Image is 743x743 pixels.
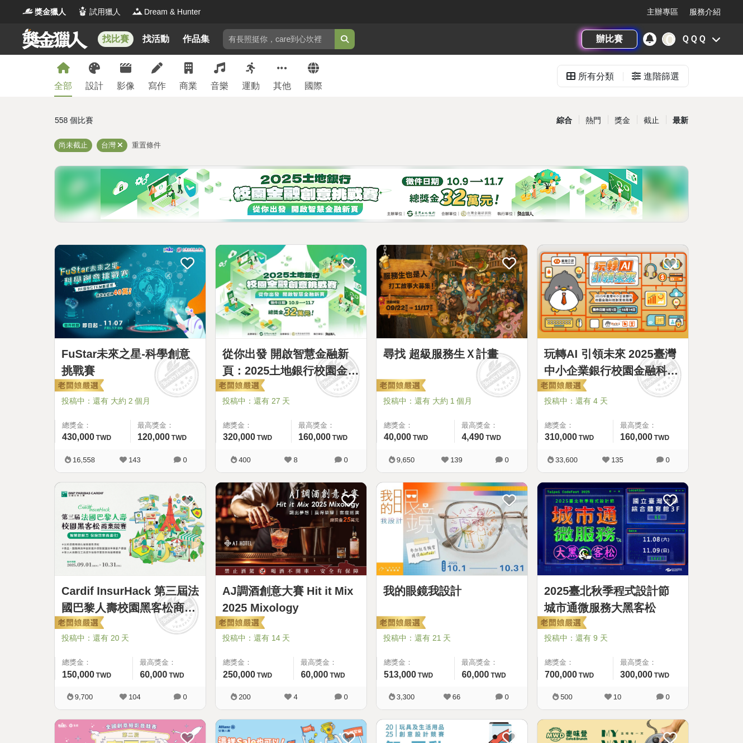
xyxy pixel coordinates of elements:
[77,6,121,18] a: Logo試用獵人
[579,111,608,130] div: 熱門
[55,111,265,130] div: 558 個比賽
[117,79,135,93] div: 影像
[62,420,123,431] span: 總獎金：
[544,632,682,644] span: 投稿中：還有 9 天
[654,671,669,679] span: TWD
[77,6,88,17] img: Logo
[450,456,463,464] span: 139
[620,657,682,668] span: 最高獎金：
[544,583,682,616] a: 2025臺北秋季程式設計節 城市通微服務大黑客松
[169,671,184,679] span: TWD
[242,79,260,93] div: 運動
[117,55,135,97] a: 影像
[666,111,695,130] div: 最新
[418,671,433,679] span: TWD
[298,420,360,431] span: 最高獎金：
[223,420,284,431] span: 總獎金：
[555,456,578,464] span: 33,600
[213,378,265,394] img: 老闆娘嚴選
[148,79,166,93] div: 寫作
[89,6,121,18] span: 試用獵人
[75,693,93,701] span: 9,700
[644,65,679,88] div: 進階篩選
[579,434,594,442] span: TWD
[132,6,201,18] a: LogoDream & Hunter
[101,141,116,149] span: 台灣
[22,6,34,17] img: Logo
[55,245,206,338] img: Cover Image
[377,245,527,339] a: Cover Image
[216,482,366,576] img: Cover Image
[384,670,416,679] span: 513,000
[654,434,669,442] span: TWD
[490,671,506,679] span: TWD
[239,456,251,464] span: 400
[383,346,521,362] a: 尋找 超級服務生Ｘ計畫
[384,432,411,442] span: 40,000
[132,6,143,17] img: Logo
[128,456,141,464] span: 143
[535,378,587,394] img: 老闆娘嚴選
[545,670,577,679] span: 700,000
[293,693,297,701] span: 4
[144,6,201,18] span: Dream & Hunter
[178,31,214,47] a: 作品集
[62,432,94,442] span: 430,000
[101,169,642,219] img: de0ec254-a5ce-4606-9358-3f20dd3f7ec9.png
[140,670,167,679] span: 60,000
[535,616,587,631] img: 老闆娘嚴選
[257,434,272,442] span: TWD
[96,434,111,442] span: TWD
[332,434,347,442] span: TWD
[53,378,104,394] img: 老闆娘嚴選
[504,456,508,464] span: 0
[397,693,415,701] span: 3,300
[383,632,521,644] span: 投稿中：還有 21 天
[486,434,501,442] span: TWD
[222,395,360,407] span: 投稿中：還有 27 天
[413,434,428,442] span: TWD
[223,657,287,668] span: 總獎金：
[54,55,72,97] a: 全部
[222,346,360,379] a: 從你出發 開啟智慧金融新頁：2025土地銀行校園金融創意挑戰賽
[461,657,521,668] span: 最高獎金：
[293,456,297,464] span: 8
[22,6,66,18] a: Logo獎金獵人
[504,693,508,701] span: 0
[61,346,199,379] a: FuStar未來之星-科學創意挑戰賽
[216,245,366,339] a: Cover Image
[223,670,255,679] span: 250,000
[544,395,682,407] span: 投稿中：還有 4 天
[611,456,623,464] span: 135
[545,657,606,668] span: 總獎金：
[461,420,521,431] span: 最高獎金：
[550,111,579,130] div: 綜合
[61,632,199,644] span: 投稿中：還有 20 天
[179,79,197,93] div: 商業
[183,456,187,464] span: 0
[242,55,260,97] a: 運動
[301,657,360,668] span: 最高獎金：
[383,395,521,407] span: 投稿中：還有 大約 1 個月
[344,456,347,464] span: 0
[140,657,199,668] span: 最高獎金：
[216,245,366,338] img: Cover Image
[344,693,347,701] span: 0
[96,671,111,679] span: TWD
[137,432,170,442] span: 120,000
[620,670,652,679] span: 300,000
[222,583,360,616] a: AJ調酒創意大賽 Hit it Mix 2025 Mixology
[620,420,682,431] span: 最高獎金：
[545,420,606,431] span: 總獎金：
[397,456,415,464] span: 9,650
[85,79,103,93] div: 設計
[54,79,72,93] div: 全部
[461,670,489,679] span: 60,000
[55,245,206,339] a: Cover Image
[665,693,669,701] span: 0
[55,482,206,576] img: Cover Image
[620,432,652,442] span: 160,000
[608,111,637,130] div: 獎金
